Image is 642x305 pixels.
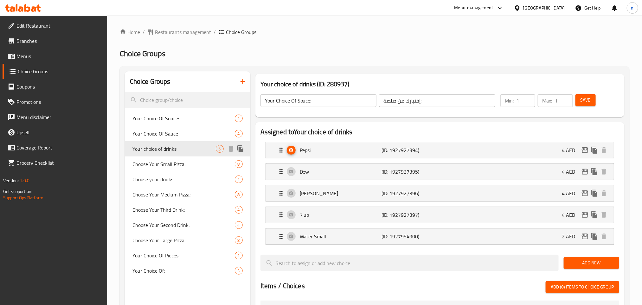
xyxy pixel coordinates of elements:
p: Dew [300,168,382,176]
span: Save [581,96,591,104]
div: Choices [235,160,243,168]
p: Max: [542,97,552,104]
div: Choose Your Third Drink:4 [125,202,250,217]
span: 4 [235,207,242,213]
div: Choose Your Medium Pizza:8 [125,187,250,202]
span: 4 [235,176,242,182]
span: Coupons [16,83,102,90]
span: 8 [235,237,242,243]
p: (ID: 1927927394) [382,146,436,154]
p: (ID: 1927927397) [382,211,436,219]
span: 8 [235,192,242,198]
span: 4 [235,116,242,122]
span: Grocery Checklist [16,159,102,167]
h3: Your choice of drinks (ID: 280937) [260,79,619,89]
div: Expand [266,142,614,158]
button: edit [580,210,590,220]
div: Choices [235,176,243,183]
p: 4 AED [562,146,580,154]
h2: Items / Choices [260,281,305,291]
button: Add (0) items to choice group [546,281,619,293]
button: duplicate [590,232,599,241]
a: Coverage Report [3,140,107,155]
div: Choose Your Second Drink:4 [125,217,250,233]
div: Your Choice Of Sauce4 [125,126,250,141]
span: Menus [16,52,102,60]
p: 4 AED [562,189,580,197]
button: duplicate [590,189,599,198]
button: edit [580,189,590,198]
div: [GEOGRAPHIC_DATA] [523,4,565,11]
a: Home [120,28,140,36]
p: Water Small [300,233,382,240]
li: / [143,28,145,36]
div: Your Choice Of:3 [125,263,250,278]
li: / [214,28,216,36]
div: Choices [235,115,243,122]
button: duplicate [236,144,245,154]
div: Expand [266,185,614,201]
p: Pepsi [300,146,382,154]
a: Support.OpsPlatform [3,194,43,202]
span: n [631,4,634,11]
button: edit [580,232,590,241]
span: 5 [216,146,223,152]
span: 4 [235,222,242,228]
input: search [125,92,250,108]
nav: breadcrumb [120,28,629,36]
button: delete [599,232,609,241]
span: Add New [569,259,614,267]
p: 4 AED [562,168,580,176]
a: Upsell [3,125,107,140]
span: Edit Restaurant [16,22,102,30]
span: 2 [235,253,242,259]
span: 4 [235,131,242,137]
p: 7 up [300,211,382,219]
button: duplicate [590,145,599,155]
span: Promotions [16,98,102,106]
span: Choice Groups [226,28,257,36]
button: delete [599,189,609,198]
span: Upsell [16,129,102,136]
div: Expand [266,207,614,223]
a: Branches [3,33,107,49]
span: Restaurants management [155,28,211,36]
button: edit [580,167,590,176]
span: Your Choice Of Souce: [132,115,235,122]
span: Add (0) items to choice group [551,283,614,291]
li: Expand [260,139,619,161]
div: Choose your drinks4 [125,172,250,187]
div: Choices [235,206,243,214]
span: 3 [235,268,242,274]
button: delete [599,210,609,220]
span: Choice Groups [120,46,165,61]
span: Your Choice Of Sauce [132,130,235,137]
span: Choice Groups [18,68,102,75]
p: (ID: 1927954900) [382,233,436,240]
div: Expand [266,229,614,244]
span: Branches [16,37,102,45]
span: Menu disclaimer [16,113,102,121]
a: Coupons [3,79,107,94]
a: Grocery Checklist [3,155,107,170]
span: Your choice of drinks [132,145,216,153]
a: Menus [3,49,107,64]
span: Version: [3,176,19,185]
span: Choose Your Third Drink: [132,206,235,214]
p: [PERSON_NAME] [300,189,382,197]
div: Choices [235,236,243,244]
div: Expand [266,164,614,180]
div: Choices [235,252,243,259]
div: Your Choice Of Souce:4 [125,111,250,126]
button: duplicate [590,210,599,220]
p: (ID: 1927927395) [382,168,436,176]
button: Save [575,94,596,106]
li: Expand [260,226,619,247]
li: Expand [260,204,619,226]
span: Choose Your Second Drink: [132,221,235,229]
h2: Choice Groups [130,77,170,86]
button: Add New [564,257,619,269]
span: Choose Your Large Pizza [132,236,235,244]
button: edit [580,145,590,155]
a: Choice Groups [3,64,107,79]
